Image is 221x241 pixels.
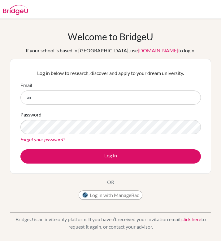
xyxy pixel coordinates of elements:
[181,216,201,222] a: click here
[20,81,32,89] label: Email
[79,191,142,200] button: Log in with ManageBac
[10,216,211,230] p: BridgeU is an invite only platform. If you haven’t received your invitation email, to request it ...
[68,31,153,42] h1: Welcome to BridgeU
[3,5,28,15] img: Bridge-U
[20,136,65,142] a: Forgot your password?
[26,47,195,54] div: If your school is based in [GEOGRAPHIC_DATA], use to login.
[20,149,201,164] button: Log in
[138,47,178,53] a: [DOMAIN_NAME]
[107,178,114,186] p: OR
[20,111,41,118] label: Password
[20,69,201,77] p: Log in below to research, discover and apply to your dream university.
